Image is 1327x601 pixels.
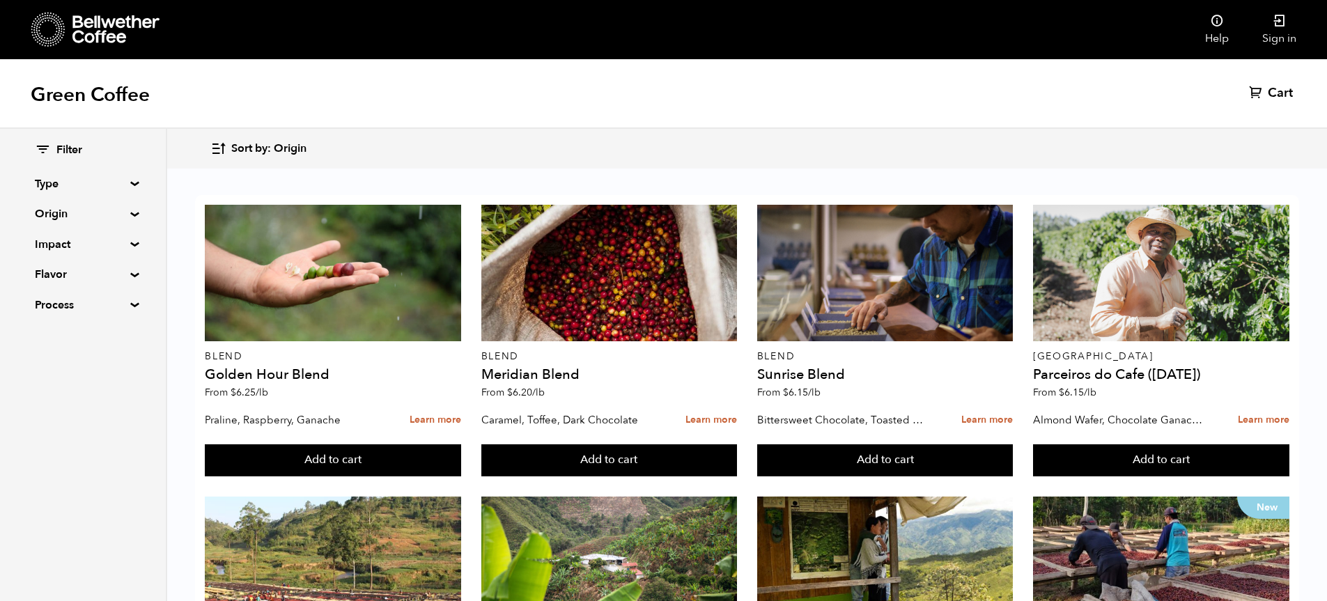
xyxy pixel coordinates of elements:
[35,205,131,222] summary: Origin
[1268,85,1293,102] span: Cart
[757,386,821,399] span: From
[507,386,545,399] bdi: 6.20
[210,132,306,165] button: Sort by: Origin
[410,405,461,435] a: Learn more
[685,405,737,435] a: Learn more
[1084,386,1096,399] span: /lb
[961,405,1013,435] a: Learn more
[205,386,268,399] span: From
[1033,368,1289,382] h4: Parceiros do Cafe ([DATE])
[35,266,131,283] summary: Flavor
[205,368,461,382] h4: Golden Hour Blend
[481,352,738,361] p: Blend
[1238,405,1289,435] a: Learn more
[783,386,821,399] bdi: 6.15
[1249,85,1296,102] a: Cart
[256,386,268,399] span: /lb
[481,444,738,476] button: Add to cart
[783,386,789,399] span: $
[205,352,461,361] p: Blend
[1033,444,1289,476] button: Add to cart
[757,444,1014,476] button: Add to cart
[481,409,655,430] p: Caramel, Toffee, Dark Chocolate
[808,386,821,399] span: /lb
[205,444,461,476] button: Add to cart
[757,368,1014,382] h4: Sunrise Blend
[481,368,738,382] h4: Meridian Blend
[231,386,268,399] bdi: 6.25
[35,175,131,192] summary: Type
[35,236,131,253] summary: Impact
[205,409,379,430] p: Praline, Raspberry, Ganache
[757,409,931,430] p: Bittersweet Chocolate, Toasted Marshmallow, Candied Orange, Praline
[1059,386,1096,399] bdi: 6.15
[231,141,306,157] span: Sort by: Origin
[1059,386,1064,399] span: $
[231,386,236,399] span: $
[31,82,150,107] h1: Green Coffee
[1237,497,1289,519] p: New
[56,143,82,158] span: Filter
[1033,409,1207,430] p: Almond Wafer, Chocolate Ganache, Bing Cherry
[1033,386,1096,399] span: From
[481,386,545,399] span: From
[507,386,513,399] span: $
[35,297,131,313] summary: Process
[1033,352,1289,361] p: [GEOGRAPHIC_DATA]
[532,386,545,399] span: /lb
[757,352,1014,361] p: Blend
